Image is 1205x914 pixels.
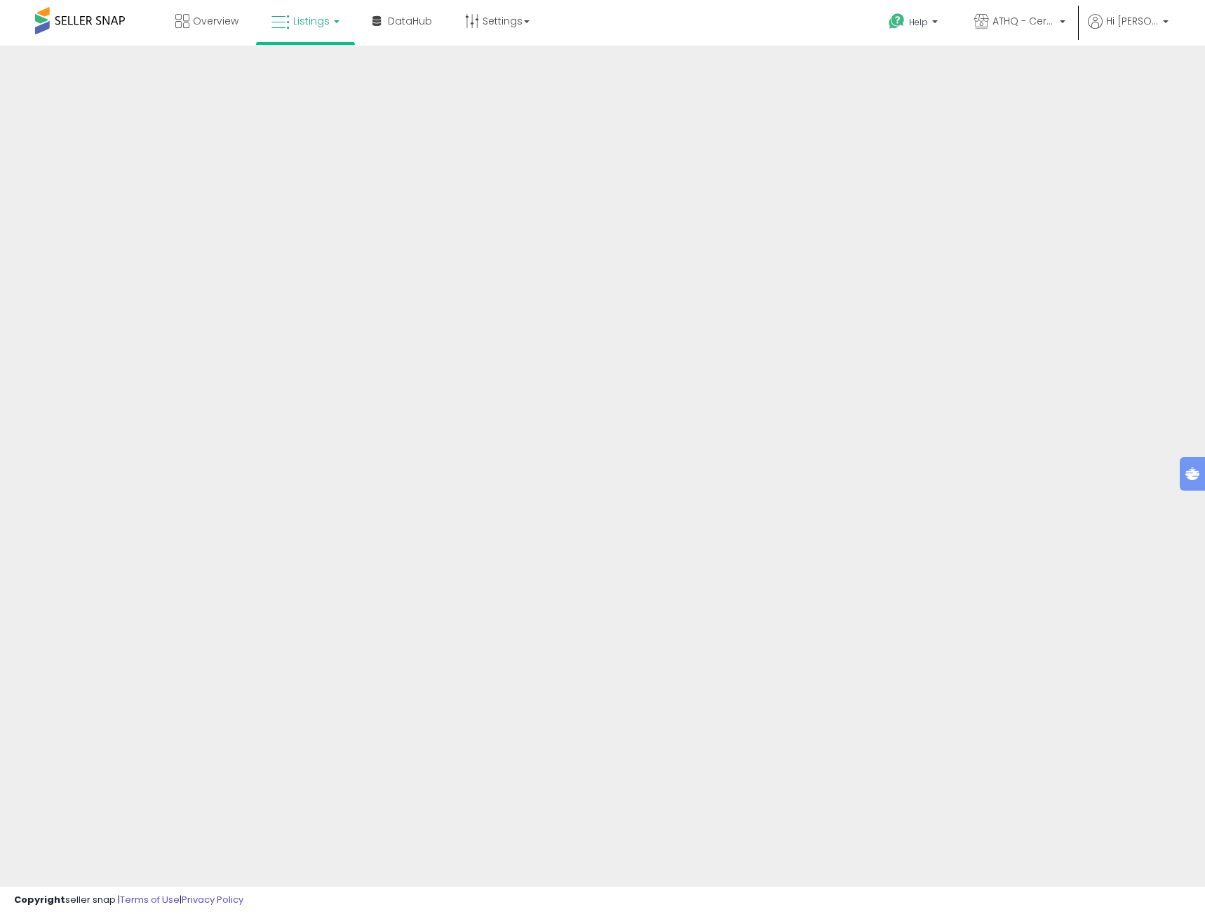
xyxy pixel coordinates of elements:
span: ATHQ - Certified Refurbished [992,14,1056,28]
span: Hi [PERSON_NAME] [1106,14,1159,28]
a: Hi [PERSON_NAME] [1088,14,1169,46]
a: Help [877,2,952,46]
i: Get Help [888,13,906,30]
span: Help [909,16,928,28]
span: Overview [193,14,238,28]
span: Listings [293,14,330,28]
span: DataHub [388,14,432,28]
